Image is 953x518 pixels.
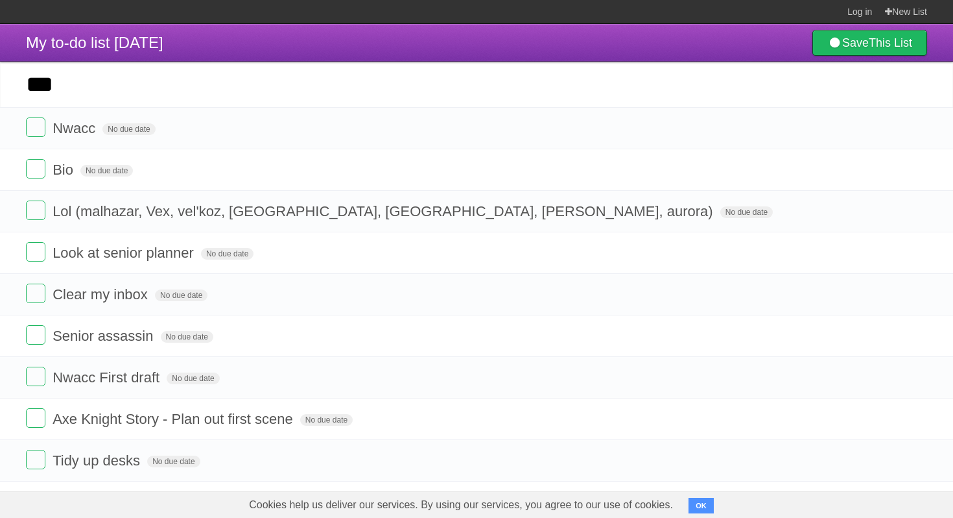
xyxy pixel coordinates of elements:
[201,248,253,260] span: No due date
[155,290,207,301] span: No due date
[167,373,219,384] span: No due date
[236,492,686,518] span: Cookies help us deliver our services. By using our services, you agree to our use of cookies.
[53,328,156,344] span: Senior assassin
[53,369,163,386] span: Nwacc First draft
[26,325,45,345] label: Done
[26,242,45,262] label: Done
[300,414,353,426] span: No due date
[26,117,45,137] label: Done
[26,201,45,220] label: Done
[869,36,912,49] b: This List
[53,286,151,302] span: Clear my inbox
[26,34,163,51] span: My to-do list [DATE]
[53,411,296,427] span: Axe Knight Story - Plan out first scene
[26,159,45,179] label: Done
[53,452,143,469] span: Tidy up desks
[26,408,45,428] label: Done
[688,498,714,513] button: OK
[53,203,716,219] span: Lol (malhazar, Vex, vel'koz, [GEOGRAPHIC_DATA], [GEOGRAPHIC_DATA], [PERSON_NAME], aurora)
[53,120,99,136] span: Nwacc
[720,206,773,218] span: No due date
[147,456,200,467] span: No due date
[80,165,133,177] span: No due date
[53,245,197,261] span: Look at senior planner
[26,367,45,386] label: Done
[102,123,155,135] span: No due date
[53,162,76,178] span: Bio
[812,30,927,56] a: SaveThis List
[26,284,45,303] label: Done
[161,331,213,343] span: No due date
[26,450,45,469] label: Done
